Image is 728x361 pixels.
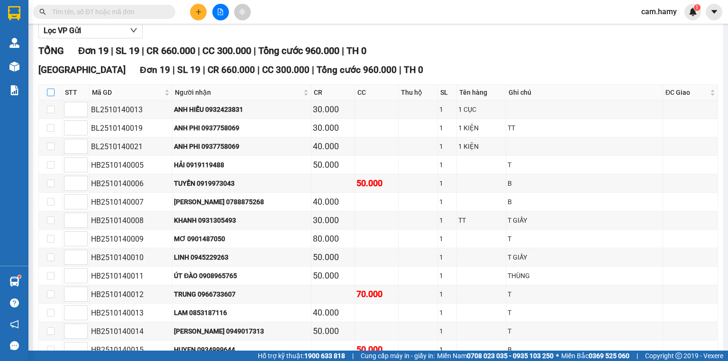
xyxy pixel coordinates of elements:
[142,45,144,56] span: |
[439,215,455,226] div: 1
[91,196,171,208] div: HB2510140007
[439,326,455,336] div: 1
[508,215,661,226] div: T GIẤY
[637,351,638,361] span: |
[90,285,173,304] td: HB2510140012
[458,215,504,226] div: TT
[355,85,399,100] th: CC
[313,325,353,338] div: 50.000
[116,45,139,56] span: SL 19
[140,64,170,75] span: Đơn 19
[508,289,661,299] div: T
[91,252,171,263] div: HB2510140010
[313,103,353,116] div: 30.000
[10,341,19,350] span: message
[439,271,455,281] div: 1
[174,307,309,318] div: LAM 0853187116
[91,289,171,300] div: HB2510140012
[8,6,20,20] img: logo-vxr
[174,252,309,262] div: LINH 0945229263
[439,252,455,262] div: 1
[438,85,457,100] th: SL
[91,104,171,116] div: BL2510140013
[39,9,46,15] span: search
[313,158,353,171] div: 50.000
[458,104,504,115] div: 1 CỤC
[634,6,684,18] span: cam.hamy
[356,177,397,190] div: 50.000
[312,64,314,75] span: |
[399,85,438,100] th: Thu hộ
[361,351,435,361] span: Cung cấp máy in - giấy in:
[313,121,353,135] div: 30.000
[665,87,708,98] span: ĐC Giao
[174,123,309,133] div: ANH PHI 0937758069
[38,64,126,75] span: [GEOGRAPHIC_DATA]
[91,159,171,171] div: HB2510140005
[439,234,455,244] div: 1
[458,141,504,152] div: 1 KIỆN
[457,85,506,100] th: Tên hàng
[91,344,171,356] div: HB2510140015
[437,351,554,361] span: Miền Nam
[177,64,200,75] span: SL 19
[174,104,309,115] div: ANH HIẾU 0932423831
[111,45,113,56] span: |
[91,122,171,134] div: BL2510140019
[195,9,202,15] span: plus
[258,45,339,56] span: Tổng cước 960.000
[356,288,397,301] div: 70.000
[508,252,661,262] div: T GIẤY
[38,23,143,38] button: Lọc VP Gửi
[508,271,661,281] div: THÙNG
[90,322,173,341] td: HB2510140014
[212,4,229,20] button: file-add
[90,230,173,248] td: HB2510140009
[439,123,455,133] div: 1
[91,307,171,319] div: HB2510140013
[91,178,171,190] div: HB2510140006
[208,64,255,75] span: CR 660.000
[508,197,661,207] div: B
[9,38,19,48] img: warehouse-icon
[174,160,309,170] div: HẢI 0919119488
[174,289,309,299] div: TRUNG 0966733607
[313,232,353,245] div: 80.000
[78,45,109,56] span: Đơn 19
[313,140,353,153] div: 40.000
[91,215,171,226] div: HB2510140008
[313,195,353,208] div: 40.000
[175,87,301,98] span: Người nhận
[694,4,701,11] sup: 1
[92,87,163,98] span: Mã GD
[439,178,455,189] div: 1
[90,174,173,193] td: HB2510140006
[508,326,661,336] div: T
[508,123,661,133] div: TT
[198,45,200,56] span: |
[439,141,455,152] div: 1
[506,85,663,100] th: Ghi chú
[91,141,171,153] div: BL2510140021
[399,64,401,75] span: |
[90,119,173,137] td: BL2510140019
[311,85,355,100] th: CR
[675,352,682,359] span: copyright
[689,8,697,16] img: icon-new-feature
[130,27,137,34] span: down
[561,351,629,361] span: Miền Bắc
[508,234,661,244] div: T
[342,45,344,56] span: |
[174,197,309,207] div: [PERSON_NAME] 0788875268
[467,352,554,360] strong: 0708 023 035 - 0935 103 250
[262,64,309,75] span: CC 300.000
[556,354,559,358] span: ⚪️
[304,352,345,360] strong: 1900 633 818
[174,141,309,152] div: ANH PHI 0937758069
[90,100,173,119] td: BL2510140013
[257,64,260,75] span: |
[18,275,21,278] sup: 1
[508,307,661,318] div: T
[706,4,722,20] button: caret-down
[174,178,309,189] div: TUYỀN 0919973043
